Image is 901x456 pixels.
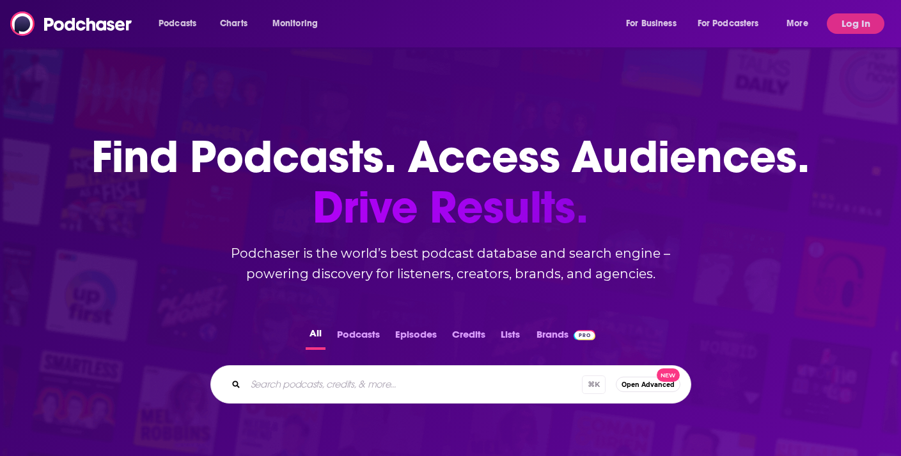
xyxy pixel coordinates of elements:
span: Podcasts [159,15,196,33]
span: Open Advanced [622,381,675,388]
button: Lists [497,325,524,350]
img: Podchaser Pro [574,330,596,340]
span: For Podcasters [698,15,759,33]
button: Podcasts [333,325,384,350]
button: open menu [778,13,824,34]
h1: Find Podcasts. Access Audiences. [91,132,810,233]
button: All [306,325,325,350]
span: Monitoring [272,15,318,33]
span: ⌘ K [582,375,606,394]
a: BrandsPodchaser Pro [537,325,596,350]
span: For Business [626,15,677,33]
button: Credits [448,325,489,350]
img: Podchaser - Follow, Share and Rate Podcasts [10,12,133,36]
button: open menu [689,13,778,34]
a: Charts [212,13,255,34]
span: Charts [220,15,247,33]
button: Episodes [391,325,441,350]
button: open menu [263,13,334,34]
button: Open AdvancedNew [616,377,680,392]
button: open menu [617,13,693,34]
span: Drive Results. [91,182,810,233]
h2: Podchaser is the world’s best podcast database and search engine – powering discovery for listene... [195,243,707,284]
div: Search podcasts, credits, & more... [210,365,691,404]
button: Log In [827,13,884,34]
span: New [657,368,680,382]
span: More [787,15,808,33]
button: open menu [150,13,213,34]
input: Search podcasts, credits, & more... [246,374,582,395]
